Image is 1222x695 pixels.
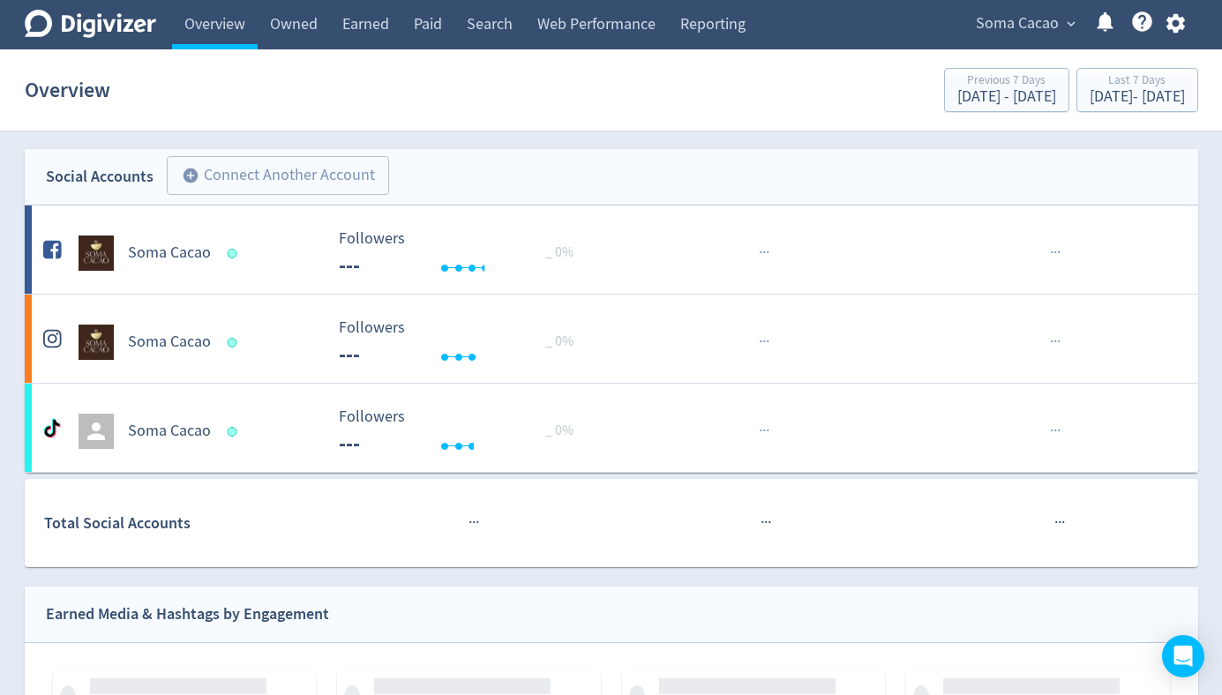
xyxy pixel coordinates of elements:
[957,74,1056,89] div: Previous 7 Days
[1057,242,1061,264] span: ·
[25,206,1198,294] a: Soma Cacao undefinedSoma Cacao Followers --- Followers --- _ 0%······
[167,156,389,195] button: Connect Another Account
[25,295,1198,383] a: Soma Cacao undefinedSoma Cacao Followers --- Followers --- _ 0%······
[469,512,472,534] span: ·
[330,230,595,277] svg: Followers ---
[1053,420,1057,442] span: ·
[46,602,329,627] div: Earned Media & Hashtags by Engagement
[1090,74,1185,89] div: Last 7 Days
[472,512,476,534] span: ·
[227,427,242,437] span: Data last synced: 25 Sep 2025, 7:02am (AEST)
[25,62,110,118] h1: Overview
[154,159,389,195] a: Connect Another Account
[545,243,574,261] span: _ 0%
[944,68,1069,112] button: Previous 7 Days[DATE] - [DATE]
[766,242,769,264] span: ·
[1090,89,1185,105] div: [DATE] - [DATE]
[1061,512,1065,534] span: ·
[1162,635,1204,677] div: Open Intercom Messenger
[46,164,154,190] div: Social Accounts
[182,167,199,184] span: add_circle
[476,512,479,534] span: ·
[768,512,771,534] span: ·
[1057,420,1061,442] span: ·
[1057,331,1061,353] span: ·
[1076,68,1198,112] button: Last 7 Days[DATE]- [DATE]
[759,420,762,442] span: ·
[227,338,242,347] span: Data last synced: 25 Sep 2025, 5:02am (AEST)
[1053,331,1057,353] span: ·
[762,420,766,442] span: ·
[762,242,766,264] span: ·
[1053,242,1057,264] span: ·
[79,235,114,271] img: Soma Cacao undefined
[1050,331,1053,353] span: ·
[759,242,762,264] span: ·
[764,512,768,534] span: ·
[976,10,1059,38] span: Soma Cacao
[759,331,762,353] span: ·
[1050,242,1053,264] span: ·
[1063,16,1079,32] span: expand_more
[970,10,1080,38] button: Soma Cacao
[25,384,1198,472] a: Soma Cacao Followers --- Followers --- _ 0%······
[330,319,595,366] svg: Followers ---
[762,331,766,353] span: ·
[44,511,326,536] div: Total Social Accounts
[128,421,211,442] h5: Soma Cacao
[128,243,211,264] h5: Soma Cacao
[957,89,1056,105] div: [DATE] - [DATE]
[1054,512,1058,534] span: ·
[227,249,242,258] span: Data last synced: 25 Sep 2025, 5:02am (AEST)
[766,420,769,442] span: ·
[330,408,595,455] svg: Followers ---
[1058,512,1061,534] span: ·
[545,333,574,350] span: _ 0%
[761,512,764,534] span: ·
[1050,420,1053,442] span: ·
[766,331,769,353] span: ·
[79,325,114,360] img: Soma Cacao undefined
[545,422,574,439] span: _ 0%
[128,332,211,353] h5: Soma Cacao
